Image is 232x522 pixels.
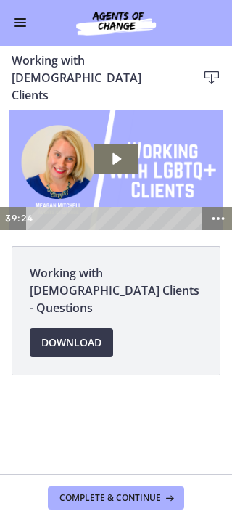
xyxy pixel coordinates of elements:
img: Agents of Change [43,9,188,38]
button: Play Video: cmhf48khnk6s72tglic0.mp4 [94,34,139,63]
button: Complete & continue [48,487,184,510]
div: Playbar [33,97,198,120]
span: Complete & continue [59,493,161,505]
span: Working with [DEMOGRAPHIC_DATA] Clients - Questions [30,265,202,317]
span: Download [41,335,101,352]
button: Show more buttons [204,97,232,120]
button: Enable menu [12,15,29,32]
a: Download [30,329,113,358]
h3: Working with [DEMOGRAPHIC_DATA] Clients [12,52,174,105]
